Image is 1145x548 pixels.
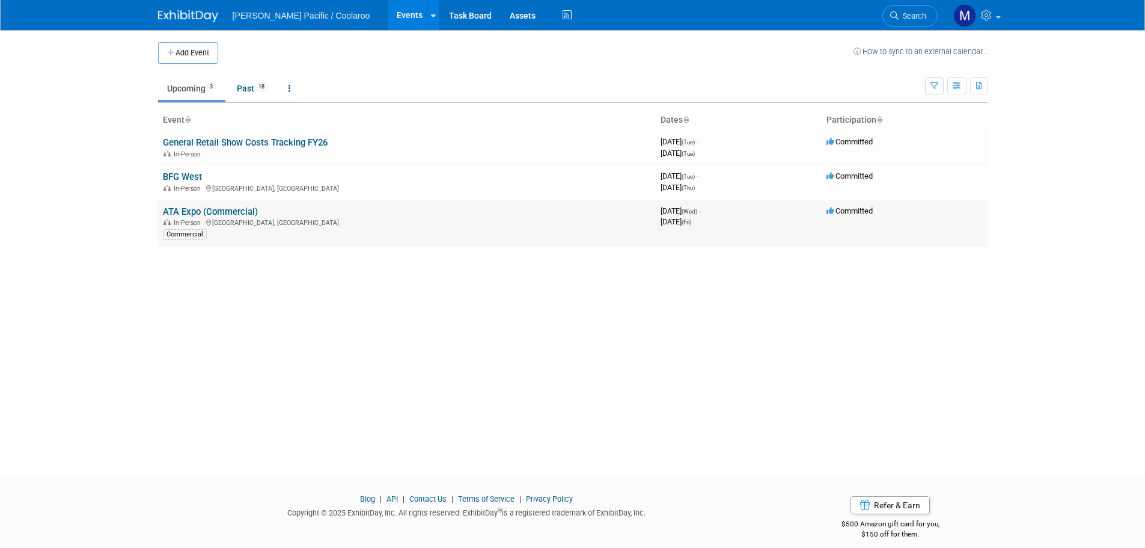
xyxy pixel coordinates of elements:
[163,219,171,225] img: In-Person Event
[163,229,207,240] div: Commercial
[386,494,398,503] a: API
[163,183,651,192] div: [GEOGRAPHIC_DATA], [GEOGRAPHIC_DATA]
[255,82,268,91] span: 18
[661,171,698,180] span: [DATE]
[850,496,930,514] a: Refer & Earn
[377,494,385,503] span: |
[661,183,695,192] span: [DATE]
[448,494,456,503] span: |
[526,494,573,503] a: Privacy Policy
[661,149,695,158] span: [DATE]
[697,137,698,146] span: -
[853,47,988,56] a: How to sync to an external calendar...
[682,173,695,180] span: (Tue)
[876,115,882,125] a: Sort by Participation Type
[409,494,447,503] a: Contact Us
[826,206,873,215] span: Committed
[683,115,689,125] a: Sort by Start Date
[163,206,258,217] a: ATA Expo (Commercial)
[682,150,695,157] span: (Tue)
[158,42,218,64] button: Add Event
[158,505,776,519] div: Copyright © 2025 ExhibitDay, Inc. All rights reserved. ExhibitDay is a registered trademark of Ex...
[163,217,651,227] div: [GEOGRAPHIC_DATA], [GEOGRAPHIC_DATA]
[661,217,691,226] span: [DATE]
[697,171,698,180] span: -
[163,171,202,182] a: BFG West
[699,206,701,215] span: -
[174,150,204,158] span: In-Person
[360,494,375,503] a: Blog
[682,208,697,215] span: (Wed)
[163,185,171,191] img: In-Person Event
[882,5,938,26] a: Search
[682,219,691,226] span: (Fri)
[826,171,873,180] span: Committed
[228,77,277,100] a: Past18
[498,507,502,514] sup: ®
[793,511,988,539] div: $500 Amazon gift card for you,
[458,494,514,503] a: Terms of Service
[400,494,408,503] span: |
[826,137,873,146] span: Committed
[174,185,204,192] span: In-Person
[163,150,171,156] img: In-Person Event
[158,110,656,131] th: Event
[158,10,218,22] img: ExhibitDay
[206,82,216,91] span: 3
[174,219,204,227] span: In-Person
[661,137,698,146] span: [DATE]
[516,494,524,503] span: |
[163,137,328,148] a: General Retail Show Costs Tracking FY26
[822,110,988,131] th: Participation
[899,11,926,20] span: Search
[682,139,695,146] span: (Tue)
[233,11,370,20] span: [PERSON_NAME] Pacific / Coolaroo
[793,529,988,540] div: $150 off for them.
[682,185,695,191] span: (Thu)
[953,4,976,27] img: Marianne Siercke
[656,110,822,131] th: Dates
[661,206,701,215] span: [DATE]
[185,115,191,125] a: Sort by Event Name
[158,77,225,100] a: Upcoming3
